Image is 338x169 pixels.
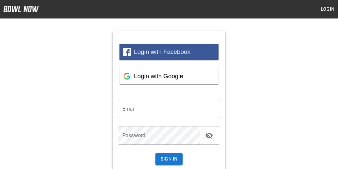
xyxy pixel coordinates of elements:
[134,73,183,79] span: Login with Google
[155,153,183,165] button: Sign In
[317,3,338,15] button: Login
[119,68,219,84] button: Login with Google
[119,44,219,60] button: Login with Facebook
[203,129,216,142] button: toggle password visibility
[3,6,39,12] img: logo
[134,48,190,55] span: Login with Facebook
